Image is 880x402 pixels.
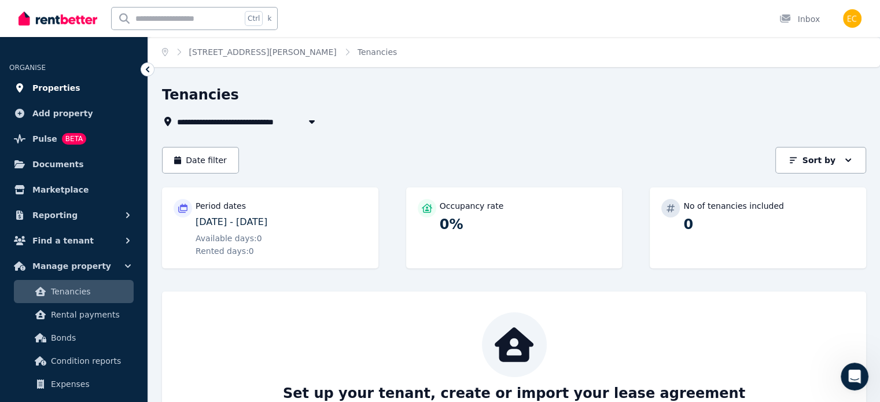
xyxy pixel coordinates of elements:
[32,81,80,95] span: Properties
[14,326,134,349] a: Bonds
[32,132,57,146] span: Pulse
[51,308,129,322] span: Rental payments
[9,102,138,125] a: Add property
[802,154,835,166] p: Sort by
[440,200,504,212] p: Occupancy rate
[683,200,783,212] p: No of tenancies included
[14,373,134,396] a: Expenses
[196,200,246,212] p: Period dates
[9,178,138,201] a: Marketplace
[841,363,868,390] iframe: Intercom live chat
[32,157,84,171] span: Documents
[9,229,138,252] button: Find a tenant
[51,285,129,298] span: Tenancies
[51,354,129,368] span: Condition reports
[358,46,397,58] span: Tenancies
[245,11,263,26] span: Ctrl
[9,64,46,72] span: ORGANISE
[162,86,239,104] h1: Tenancies
[9,127,138,150] a: PulseBETA
[51,377,129,391] span: Expenses
[14,280,134,303] a: Tenancies
[162,147,239,174] button: Date filter
[32,208,78,222] span: Reporting
[9,153,138,176] a: Documents
[32,106,93,120] span: Add property
[32,234,94,248] span: Find a tenant
[32,183,89,197] span: Marketplace
[9,204,138,227] button: Reporting
[9,76,138,99] a: Properties
[9,255,138,278] button: Manage property
[62,133,86,145] span: BETA
[779,13,820,25] div: Inbox
[843,9,861,28] img: Eva Chang
[19,10,97,27] img: RentBetter
[196,233,262,244] span: Available days: 0
[775,147,866,174] button: Sort by
[196,245,254,257] span: Rented days: 0
[14,349,134,373] a: Condition reports
[32,259,111,273] span: Manage property
[683,215,855,234] p: 0
[14,303,134,326] a: Rental payments
[51,331,129,345] span: Bonds
[189,47,337,57] a: [STREET_ADDRESS][PERSON_NAME]
[148,37,411,67] nav: Breadcrumb
[267,14,271,23] span: k
[440,215,611,234] p: 0%
[196,215,367,229] p: [DATE] - [DATE]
